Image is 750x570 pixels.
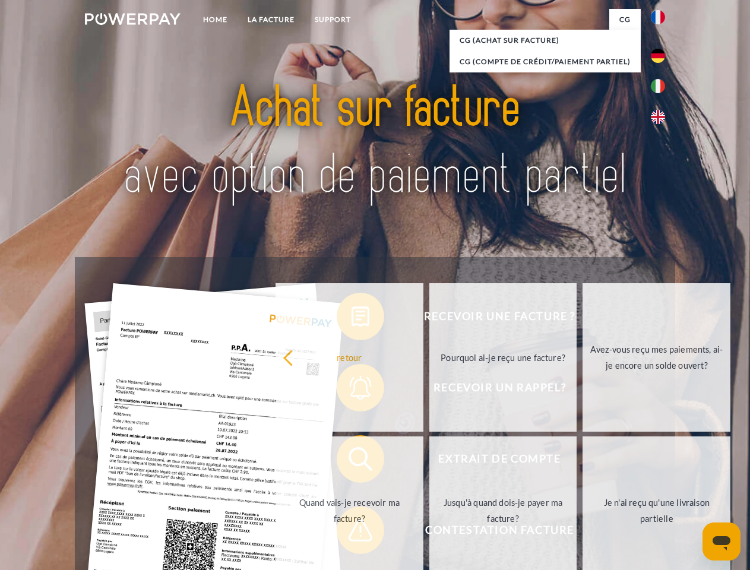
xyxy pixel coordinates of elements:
div: Jusqu'à quand dois-je payer ma facture? [436,495,570,527]
div: Avez-vous reçu mes paiements, ai-je encore un solde ouvert? [590,341,723,373]
iframe: Bouton de lancement de la fenêtre de messagerie [702,522,740,560]
a: Support [305,9,361,30]
div: retour [283,349,416,365]
a: Avez-vous reçu mes paiements, ai-je encore un solde ouvert? [583,283,730,432]
div: Pourquoi ai-je reçu une facture? [436,349,570,365]
a: LA FACTURE [238,9,305,30]
img: title-powerpay_fr.svg [113,57,637,227]
a: CG (Compte de crédit/paiement partiel) [450,51,641,72]
div: Quand vais-je recevoir ma facture? [283,495,416,527]
div: Je n'ai reçu qu'une livraison partielle [590,495,723,527]
img: en [651,110,665,124]
a: Home [193,9,238,30]
img: fr [651,10,665,24]
img: de [651,49,665,63]
a: CG [609,9,641,30]
img: it [651,79,665,93]
a: CG (achat sur facture) [450,30,641,51]
img: logo-powerpay-white.svg [85,13,181,25]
